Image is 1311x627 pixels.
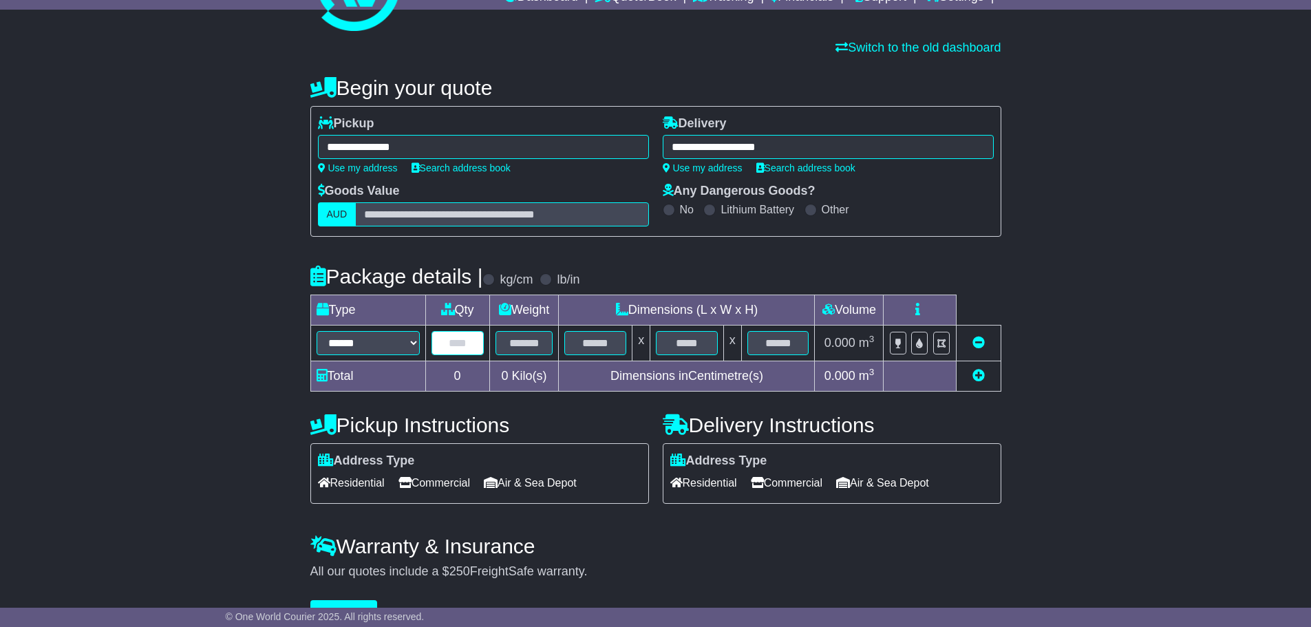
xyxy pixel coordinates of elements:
[310,414,649,436] h4: Pickup Instructions
[425,361,489,392] td: 0
[723,326,741,361] td: x
[318,202,356,226] label: AUD
[489,295,559,326] td: Weight
[310,361,425,392] td: Total
[632,326,650,361] td: x
[663,162,743,173] a: Use my address
[835,41,1001,54] a: Switch to the old dashboard
[972,369,985,383] a: Add new item
[318,454,415,469] label: Address Type
[310,600,378,624] button: Get Quotes
[500,273,533,288] label: kg/cm
[557,273,579,288] label: lb/in
[751,472,822,493] span: Commercial
[670,454,767,469] label: Address Type
[449,564,470,578] span: 250
[484,472,577,493] span: Air & Sea Depot
[822,203,849,216] label: Other
[824,369,855,383] span: 0.000
[501,369,508,383] span: 0
[869,367,875,377] sup: 3
[869,334,875,344] sup: 3
[663,184,816,199] label: Any Dangerous Goods?
[398,472,470,493] span: Commercial
[310,295,425,326] td: Type
[310,564,1001,580] div: All our quotes include a $ FreightSafe warranty.
[815,295,884,326] td: Volume
[412,162,511,173] a: Search address book
[318,116,374,131] label: Pickup
[663,414,1001,436] h4: Delivery Instructions
[226,611,425,622] span: © One World Courier 2025. All rights reserved.
[310,265,483,288] h4: Package details |
[663,116,727,131] label: Delivery
[836,472,929,493] span: Air & Sea Depot
[824,336,855,350] span: 0.000
[489,361,559,392] td: Kilo(s)
[972,336,985,350] a: Remove this item
[310,76,1001,99] h4: Begin your quote
[859,336,875,350] span: m
[318,162,398,173] a: Use my address
[680,203,694,216] label: No
[859,369,875,383] span: m
[425,295,489,326] td: Qty
[721,203,794,216] label: Lithium Battery
[559,295,815,326] td: Dimensions (L x W x H)
[756,162,855,173] a: Search address book
[559,361,815,392] td: Dimensions in Centimetre(s)
[318,472,385,493] span: Residential
[318,184,400,199] label: Goods Value
[670,472,737,493] span: Residential
[310,535,1001,557] h4: Warranty & Insurance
